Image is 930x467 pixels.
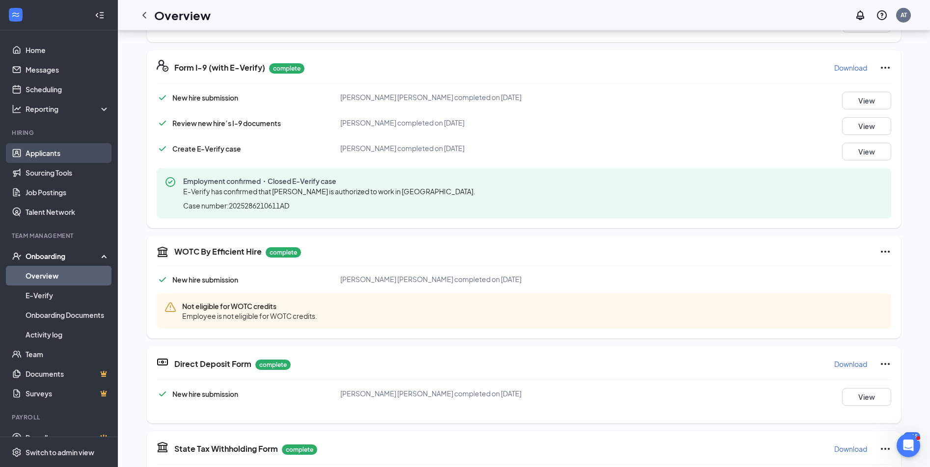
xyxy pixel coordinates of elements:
button: View [842,143,891,160]
button: Download [834,356,868,372]
svg: Notifications [854,9,866,21]
a: Activity log [26,325,109,344]
svg: FormI9EVerifyIcon [157,60,168,72]
span: Employee is not eligible for WOTC credits. [182,311,317,321]
svg: Checkmark [157,143,168,155]
button: Download [834,60,868,76]
svg: Analysis [12,104,22,114]
h5: Form I-9 (with E-Verify) [174,62,265,73]
span: [PERSON_NAME] [PERSON_NAME] completed on [DATE] [340,93,521,102]
h5: WOTC By Efficient Hire [174,246,262,257]
p: complete [269,63,304,74]
p: complete [266,247,301,258]
svg: WorkstreamLogo [11,10,21,20]
div: Reporting [26,104,110,114]
a: Team [26,344,109,364]
svg: Ellipses [879,62,891,74]
svg: UserCheck [12,251,22,261]
svg: Government [157,246,168,258]
a: E-Verify [26,285,109,305]
a: Messages [26,60,109,79]
span: [PERSON_NAME] [PERSON_NAME] completed on [DATE] [340,275,521,284]
svg: Settings [12,447,22,457]
span: New hire submission [172,93,238,102]
span: New hire submission [172,275,238,284]
a: Sourcing Tools [26,163,109,182]
span: E-Verify has confirmed that [PERSON_NAME] is authorized to work in [GEOGRAPHIC_DATA]. [183,187,475,196]
svg: QuestionInfo [876,9,888,21]
a: Applicants [26,143,109,163]
a: PayrollCrown [26,428,109,447]
a: Overview [26,266,109,285]
p: complete [255,360,291,370]
svg: CheckmarkCircle [164,176,176,188]
a: Home [26,40,109,60]
div: Switch to admin view [26,447,94,457]
div: Hiring [12,129,108,137]
div: Onboarding [26,251,101,261]
button: View [842,388,891,406]
span: [PERSON_NAME] completed on [DATE] [340,118,465,127]
span: [PERSON_NAME] completed on [DATE] [340,144,465,153]
a: Scheduling [26,79,109,99]
button: View [842,117,891,135]
svg: Collapse [95,10,105,20]
div: Not eligible for WOTC credits [157,293,891,329]
svg: Ellipses [879,358,891,370]
svg: Checkmark [157,388,168,400]
div: AT [901,11,907,19]
svg: Checkmark [157,117,168,129]
p: Download [834,444,867,454]
h5: Direct Deposit Form [174,359,251,369]
p: complete [282,444,317,455]
a: SurveysCrown [26,384,109,403]
button: Download [834,441,868,457]
span: Create E-Verify case [172,144,241,153]
svg: ChevronLeft [138,9,150,21]
button: View [842,92,891,109]
a: Onboarding Documents [26,305,109,325]
svg: Warning [164,301,176,313]
span: Employment confirmed・Closed E-Verify case [183,176,479,186]
svg: DirectDepositIcon [157,356,168,368]
h5: State Tax Withholding Form [174,443,278,454]
p: Download [834,359,867,369]
svg: Ellipses [879,246,891,258]
a: DocumentsCrown [26,364,109,384]
div: Team Management [12,232,108,240]
div: 5815 [903,432,920,441]
a: Talent Network [26,202,109,222]
span: Review new hire’s I-9 documents [172,119,281,128]
svg: Checkmark [157,92,168,104]
h1: Overview [154,7,211,24]
svg: Checkmark [157,274,168,285]
svg: Ellipses [879,443,891,455]
span: New hire submission [172,389,238,398]
iframe: Intercom live chat [897,434,920,457]
span: Case number: 2025286210611AD [183,201,289,210]
span: Not eligible for WOTC credits [182,301,317,311]
p: Download [834,63,867,73]
a: Job Postings [26,182,109,202]
span: [PERSON_NAME] [PERSON_NAME] completed on [DATE] [340,389,521,398]
svg: TaxGovernmentIcon [157,441,168,453]
div: Payroll [12,413,108,421]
